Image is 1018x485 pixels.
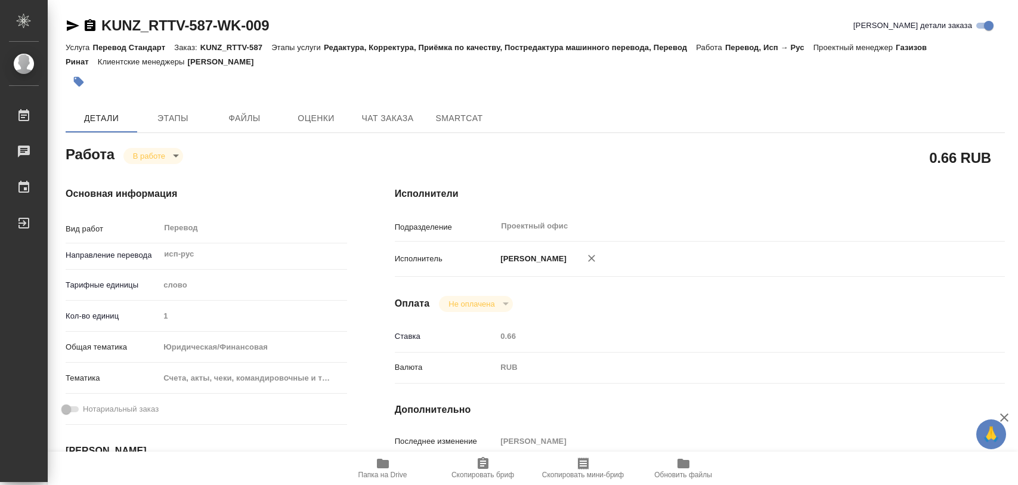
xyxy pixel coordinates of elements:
[654,471,712,479] span: Обновить файлы
[359,111,416,126] span: Чат заказа
[66,341,159,353] p: Общая тематика
[725,43,813,52] p: Перевод, Исп → Рус
[358,471,407,479] span: Папка на Drive
[496,328,954,345] input: Пустое поле
[66,143,115,164] h2: Работа
[439,296,512,312] div: В работе
[188,57,263,66] p: [PERSON_NAME]
[976,419,1006,449] button: 🙏
[66,279,159,291] p: Тарифные единицы
[324,43,696,52] p: Редактура, Корректура, Приёмка по качеству, Постредактура машинного перевода, Перевод
[287,111,345,126] span: Оценки
[66,187,347,201] h4: Основная информация
[66,223,159,235] p: Вид работ
[144,111,202,126] span: Этапы
[83,403,159,415] span: Нотариальный заказ
[333,452,433,485] button: Папка на Drive
[395,435,497,447] p: Последнее изменение
[98,57,188,66] p: Клиентские менеджеры
[174,43,200,52] p: Заказ:
[83,18,97,33] button: Скопировать ссылку
[66,18,80,33] button: Скопировать ссылку для ЯМессенджера
[533,452,633,485] button: Скопировать мини-бриф
[395,403,1005,417] h4: Дополнительно
[216,111,273,126] span: Файлы
[633,452,734,485] button: Обновить файлы
[66,372,159,384] p: Тематика
[66,43,92,52] p: Услуга
[433,452,533,485] button: Скопировать бриф
[123,148,183,164] div: В работе
[66,310,159,322] p: Кол-во единиц
[813,43,896,52] p: Проектный менеджер
[451,471,514,479] span: Скопировать бриф
[92,43,174,52] p: Перевод Стандарт
[200,43,271,52] p: KUNZ_RTTV-587
[431,111,488,126] span: SmartCat
[496,357,954,378] div: RUB
[395,187,1005,201] h4: Исполнители
[395,221,497,233] p: Подразделение
[395,362,497,373] p: Валюта
[395,296,430,311] h4: Оплата
[73,111,130,126] span: Детали
[496,433,954,450] input: Пустое поле
[445,299,498,309] button: Не оплачена
[496,253,567,265] p: [PERSON_NAME]
[66,249,159,261] p: Направление перевода
[66,444,347,458] h4: [PERSON_NAME]
[101,17,269,33] a: KUNZ_RTTV-587-WK-009
[578,245,605,271] button: Удалить исполнителя
[129,151,169,161] button: В работе
[929,147,991,168] h2: 0.66 RUB
[159,275,346,295] div: слово
[696,43,725,52] p: Работа
[159,307,346,325] input: Пустое поле
[159,368,346,388] div: Счета, акты, чеки, командировочные и таможенные документы
[542,471,624,479] span: Скопировать мини-бриф
[66,69,92,95] button: Добавить тэг
[271,43,324,52] p: Этапы услуги
[395,253,497,265] p: Исполнитель
[981,422,1001,447] span: 🙏
[853,20,972,32] span: [PERSON_NAME] детали заказа
[159,337,346,357] div: Юридическая/Финансовая
[395,330,497,342] p: Ставка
